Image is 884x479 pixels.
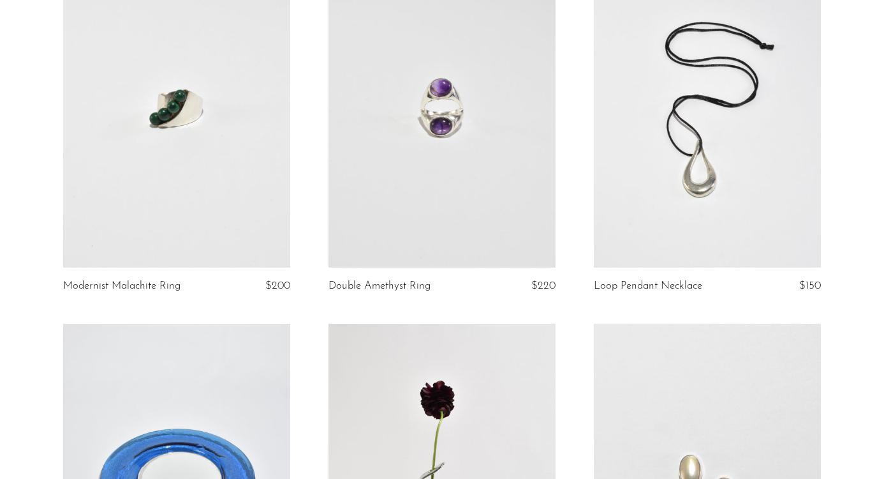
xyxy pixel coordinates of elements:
a: Double Amethyst Ring [328,280,431,292]
span: $150 [799,280,821,291]
a: Modernist Malachite Ring [63,280,180,292]
a: Loop Pendant Necklace [594,280,702,292]
span: $200 [265,280,290,291]
span: $220 [531,280,556,291]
